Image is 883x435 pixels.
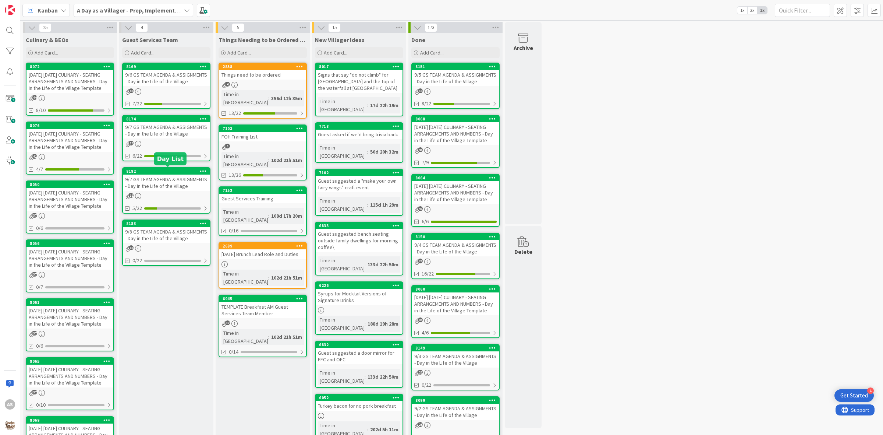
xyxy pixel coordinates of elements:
[26,181,113,211] div: 8050[DATE] [DATE] CULINARY - SEATING ARRANGEMENTS AND NUMBERS - Day in the Life of the Village Te...
[26,240,113,270] div: 8056[DATE] [DATE] CULINARY - SEATING ARRANGEMENTS AND NUMBERS - Day in the Life of the Village Te...
[319,124,403,129] div: 7718
[30,418,113,423] div: 8069
[415,175,499,180] div: 8064
[422,159,429,166] span: 7/9
[316,222,403,252] div: 6833Guest suggested bench seating outside family dwellings for morning coffee\
[415,398,499,403] div: 8099
[229,109,241,117] span: 13/22
[316,282,403,305] div: 6226Syrups for Mocktail Versions of Signature Drinks
[316,394,403,411] div: 6052Turkey bacon for no pork breakfast
[26,70,113,93] div: [DATE] [DATE] CULINARY - SEATING ARRANGEMENTS AND NUMBERS - Day in the Life of the Village Template
[316,123,403,139] div: 7718Guest asked if we'd bring trivia back
[269,156,304,164] div: 102d 21h 51m
[412,286,499,292] div: 8060
[318,197,367,213] div: Time in [GEOGRAPHIC_DATA]
[368,148,400,156] div: 50d 20h 32m
[315,169,403,216] a: 7102Guest suggested a "make your own fairy wings" craft eventTime in [GEOGRAPHIC_DATA]:115d 1h 29m
[26,299,113,329] div: 8061[DATE] [DATE] CULINARY - SEATING ARRANGEMENTS AND NUMBERS - Day in the Life of the Village Te...
[412,345,499,368] div: 81499/3 GS TEAM AGENDA & ASSIGNMENTS - Day in the Life of the Village
[30,123,113,128] div: 8076
[412,70,499,86] div: 9/5 GS TEAM AGENDA & ASSIGNMENTS - Day in the Life of the Village
[229,348,238,356] span: 0/14
[223,296,306,301] div: 6945
[412,397,499,420] div: 80999/2 GS TEAM AGENDA & ASSIGNMENTS - Day in the Life of the Village
[26,36,68,43] span: Culinary & BEOs
[737,7,747,14] span: 1x
[219,70,306,80] div: Things need to be ordered
[132,100,142,108] span: 7/22
[318,369,365,385] div: Time in [GEOGRAPHIC_DATA]
[122,167,210,214] a: 81829/7 GS TEAM AGENDA & ASSIGNMENTS - Day in the Life of the Village5/22
[221,208,268,224] div: Time in [GEOGRAPHIC_DATA]
[221,152,268,168] div: Time in [GEOGRAPHIC_DATA]
[268,156,269,164] span: :
[328,23,341,32] span: 15
[122,220,210,266] a: 81839/8 GS TEAM AGENDA & ASSIGNMENTS - Day in the Life of the Village0/22
[411,174,500,227] a: 8064[DATE] [DATE] CULINARY - SEATING ARRANGEMENTS AND NUMBERS - Day in the Life of the Village Te...
[269,212,304,220] div: 108d 17h 20m
[319,342,403,347] div: 6832
[219,186,307,236] a: 7152Guest Services TrainingTime in [GEOGRAPHIC_DATA]:108d 17h 20m0/16
[412,116,499,122] div: 8068
[411,36,425,43] span: Done
[316,130,403,139] div: Guest asked if we'd bring trivia back
[316,63,403,93] div: 8017Signs that say "do not climb" for [GEOGRAPHIC_DATA] and the top of the waterfall at [GEOGRAPH...
[316,123,403,130] div: 7718
[36,283,43,291] span: 0/7
[319,283,403,288] div: 6226
[367,148,368,156] span: :
[315,281,403,335] a: 6226Syrups for Mocktail Versions of Signature DrinksTime in [GEOGRAPHIC_DATA]:188d 19h 28m
[123,122,210,138] div: 9/7 GS TEAM AGENDA & ASSIGNMENTS - Day in the Life of the Village
[268,212,269,220] span: :
[415,64,499,69] div: 8151
[411,115,500,168] a: 8068[DATE] [DATE] CULINARY - SEATING ARRANGEMENTS AND NUMBERS - Day in the Life of the Village Te...
[514,247,532,256] div: Delete
[412,234,499,240] div: 8150
[219,295,307,357] a: 6945TEMPLATE Breakfast AM Guest Services Team MemberTime in [GEOGRAPHIC_DATA]:102d 21h 51m0/14
[77,7,208,14] b: A Day as a Villager - Prep, Implement and Execute
[219,295,306,302] div: 6945
[367,101,368,109] span: :
[411,63,500,109] a: 81519/5 GS TEAM AGENDA & ASSIGNMENTS - Day in the Life of the Village8/22
[367,201,368,209] span: :
[26,63,114,116] a: 8072[DATE] [DATE] CULINARY - SEATING ARRANGEMENTS AND NUMBERS - Day in the Life of the Village Te...
[38,6,58,15] span: Kanban
[26,358,113,365] div: 8065
[26,417,113,424] div: 8069
[32,390,37,394] span: 37
[420,49,444,56] span: Add Card...
[412,286,499,315] div: 8060[DATE] [DATE] CULINARY - SEATING ARRANGEMENTS AND NUMBERS - Day in the Life of the Village Te...
[26,188,113,211] div: [DATE] [DATE] CULINARY - SEATING ARRANGEMENTS AND NUMBERS - Day in the Life of the Village Template
[129,141,134,145] span: 19
[316,394,403,401] div: 6052
[412,292,499,315] div: [DATE] [DATE] CULINARY - SEATING ARRANGEMENTS AND NUMBERS - Day in the Life of the Village Template
[315,36,365,43] span: New Villager Ideas
[26,122,113,152] div: 8076[DATE] [DATE] CULINARY - SEATING ARRANGEMENTS AND NUMBERS - Day in the Life of the Village Te...
[219,243,306,249] div: 2689
[318,256,365,273] div: Time in [GEOGRAPHIC_DATA]
[126,221,210,226] div: 8183
[415,116,499,122] div: 8068
[422,381,431,389] span: 0/22
[132,204,142,212] span: 5/22
[123,168,210,191] div: 81829/7 GS TEAM AGENDA & ASSIGNMENTS - Day in the Life of the Village
[225,320,230,325] span: 37
[123,175,210,191] div: 9/7 GS TEAM AGENDA & ASSIGNMENTS - Day in the Life of the Village
[129,193,134,198] span: 18
[35,49,58,56] span: Add Card...
[32,331,37,336] span: 37
[412,175,499,204] div: 8064[DATE] [DATE] CULINARY - SEATING ARRANGEMENTS AND NUMBERS - Day in the Life of the Village Te...
[123,63,210,86] div: 81699/6 GS TEAM AGENDA & ASSIGNMENTS - Day in the Life of the Village
[867,387,874,394] div: 4
[30,64,113,69] div: 8072
[412,181,499,204] div: [DATE] [DATE] CULINARY - SEATING ARRANGEMENTS AND NUMBERS - Day in the Life of the Village Template
[840,392,868,399] div: Get Started
[135,23,148,32] span: 4
[219,249,306,259] div: [DATE] Brunch Lead Role and Duties
[757,7,767,14] span: 3x
[219,187,306,194] div: 7152
[219,242,307,289] a: 2689[DATE] Brunch Lead Role and DutiesTime in [GEOGRAPHIC_DATA]:102d 21h 51m
[412,240,499,256] div: 9/4 GS TEAM AGENDA & ASSIGNMENTS - Day in the Life of the Village
[223,188,306,193] div: 7152
[229,227,238,235] span: 0/16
